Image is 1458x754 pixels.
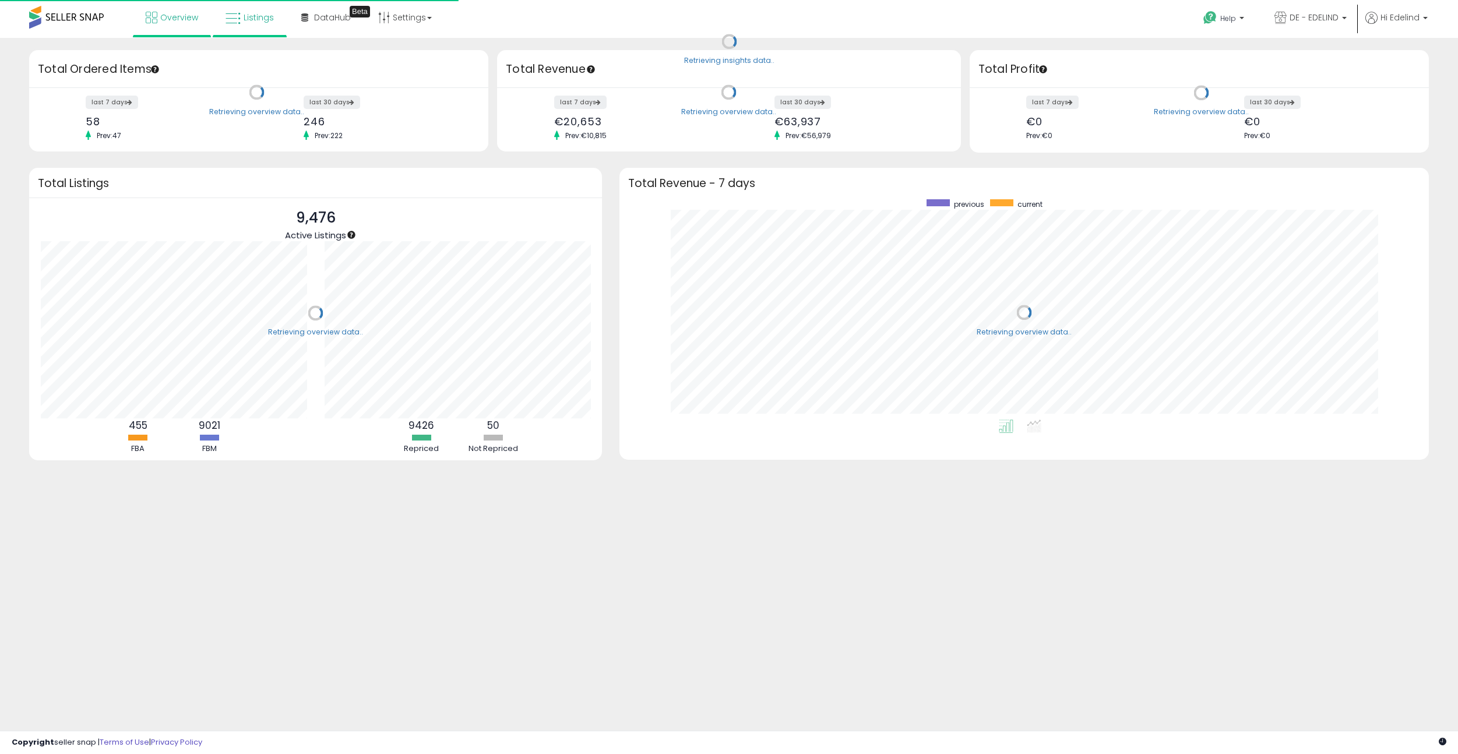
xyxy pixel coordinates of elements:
span: DE - EDELIND [1290,12,1339,23]
a: Hi Edelind [1365,12,1428,38]
div: Retrieving overview data.. [209,107,304,117]
span: DataHub [314,12,351,23]
div: Retrieving overview data.. [977,327,1072,337]
div: Retrieving overview data.. [268,327,363,338]
span: Overview [160,12,198,23]
span: Help [1220,13,1236,23]
a: Help [1194,2,1256,38]
i: Get Help [1203,10,1217,25]
span: Listings [244,12,274,23]
div: Retrieving overview data.. [1154,107,1249,118]
div: Retrieving overview data.. [681,107,776,117]
span: Hi Edelind [1380,12,1420,23]
div: Tooltip anchor [350,6,370,17]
